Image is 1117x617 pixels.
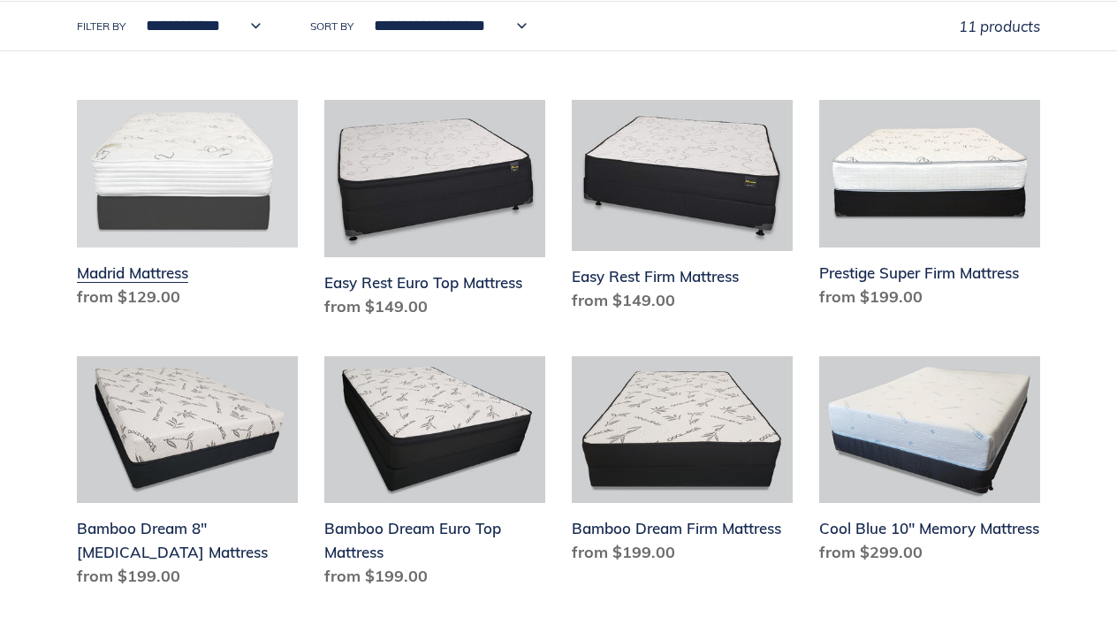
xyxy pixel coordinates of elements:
span: 11 products [959,17,1040,35]
a: Easy Rest Firm Mattress [572,100,793,319]
a: Cool Blue 10" Memory Mattress [819,356,1040,572]
a: Prestige Super Firm Mattress [819,100,1040,316]
a: Bamboo Dream Euro Top Mattress [324,356,545,596]
a: Bamboo Dream Firm Mattress [572,356,793,572]
label: Filter by [77,19,125,34]
a: Bamboo Dream 8" Memory Foam Mattress [77,356,298,596]
a: Madrid Mattress [77,100,298,316]
label: Sort by [310,19,353,34]
a: Easy Rest Euro Top Mattress [324,100,545,325]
